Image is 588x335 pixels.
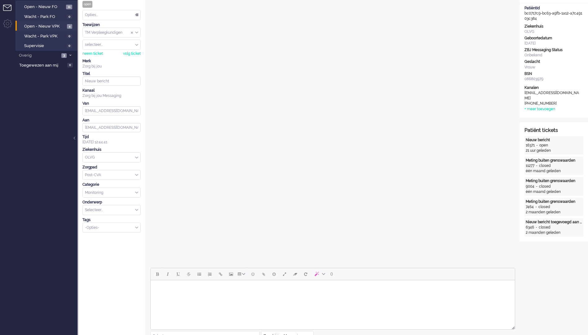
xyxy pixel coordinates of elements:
a: Open - Nieuw VPK 4 [18,23,77,29]
div: Meting buiten grenswaarden [526,199,582,204]
div: 11277 [526,163,534,168]
button: AI [311,269,328,279]
button: Delay message [269,269,279,279]
div: Kanalen [524,85,583,90]
div: Titel [82,71,141,76]
div: Meting buiten grenswaarden [526,158,582,163]
div: - [535,143,539,148]
div: [PHONE_NUMBER] [524,101,580,106]
span: 0 [67,63,73,67]
div: - [534,163,539,168]
button: Numbered list [205,269,215,279]
div: Merk [82,59,141,64]
div: Ziekenhuis [524,24,583,29]
div: Onderwerp [82,200,141,205]
button: Insert/edit link [215,269,226,279]
div: Select Tags [82,223,141,233]
div: één maand geleden [526,168,582,174]
div: closed [539,184,551,189]
div: Onbekend [524,53,583,58]
div: 9004 [526,184,534,189]
div: PatiëntId [524,6,583,11]
span: 0 [67,15,72,19]
div: Van [82,101,141,106]
div: volg ticket [123,51,141,56]
button: Reset content [300,269,311,279]
div: Categorie [82,182,141,187]
div: 086803979 [524,76,583,82]
div: Nieuw bericht toegevoegd aan gesprek [526,220,582,225]
div: open [82,1,92,8]
button: Fullscreen [279,269,290,279]
div: 6346 [526,225,534,230]
div: open [539,143,548,148]
button: Table [236,269,248,279]
li: Tickets menu [3,5,17,19]
button: 0 [328,269,336,279]
span: 0 [330,272,333,276]
span: 3 [61,53,67,58]
div: + meer toevoegen [524,107,555,112]
span: 4 [67,24,72,29]
button: Clear formatting [290,269,300,279]
div: - [534,204,538,210]
div: Zorgpad [82,165,141,170]
div: Geslacht [524,59,583,64]
div: Zorg bij jou [82,64,141,69]
div: [EMAIL_ADDRESS][DOMAIN_NAME] [524,90,580,101]
span: Supervisie [24,43,65,49]
span: Wacht - Park VPK [24,33,65,39]
div: Aan [82,118,141,123]
span: Open - Nieuw VPK [24,24,65,29]
div: 21 uur geleden [526,148,582,153]
div: Meting buiten grenswaarden [526,178,582,184]
li: Admin menu [3,19,17,33]
div: neem ticket [82,51,103,56]
div: [DATE] [524,41,583,46]
div: 7464 [526,204,534,210]
div: 2 maanden geleden [526,210,582,215]
div: Resize [510,324,515,329]
a: Open - Nieuw FO 11 [18,3,77,10]
div: Tags [82,217,141,223]
button: Underline [173,269,183,279]
div: Geboortedatum [524,36,583,41]
button: Insert/edit image [226,269,236,279]
div: closed [538,204,550,210]
div: closed [539,225,550,230]
a: Wacht - Park FO 0 [18,13,77,20]
span: Open - Nieuw FO [24,4,64,10]
div: [DATE] 12:44:41 [82,134,141,145]
button: Bold [152,269,162,279]
div: Tijd [82,134,141,140]
span: 0 [67,34,72,39]
div: Ziekenhuis [82,147,141,152]
div: - [534,225,539,230]
div: één maand geleden [526,189,582,194]
div: Assign Group [82,28,141,38]
div: Assign User [82,40,141,50]
div: OLVG [524,29,583,34]
div: Zorg bij jou Messaging [82,93,141,98]
div: Nieuw bericht [526,137,582,143]
span: Wacht - Park FO [24,14,65,20]
div: closed [539,163,551,168]
div: Patiënt tickets [524,127,583,134]
a: Supervisie 0 [18,42,77,49]
button: Bullet list [194,269,205,279]
div: 16371 [526,143,535,148]
a: Wacht - Park VPK 0 [18,33,77,39]
div: BSN [524,71,583,76]
div: - [534,184,539,189]
div: ZBJ Messaging Status [524,47,583,53]
div: 2 maanden geleden [526,230,582,235]
button: Emoticons [248,269,258,279]
span: Overig [18,53,60,59]
button: Strikethrough [183,269,194,279]
div: bc0717c9-bc63-a9fb-1a12-a7c49103c384 [520,6,588,21]
span: Toegewezen aan mij [19,63,65,68]
span: 0 [67,44,72,48]
button: Add attachment [258,269,269,279]
div: Vrouw [524,65,583,70]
